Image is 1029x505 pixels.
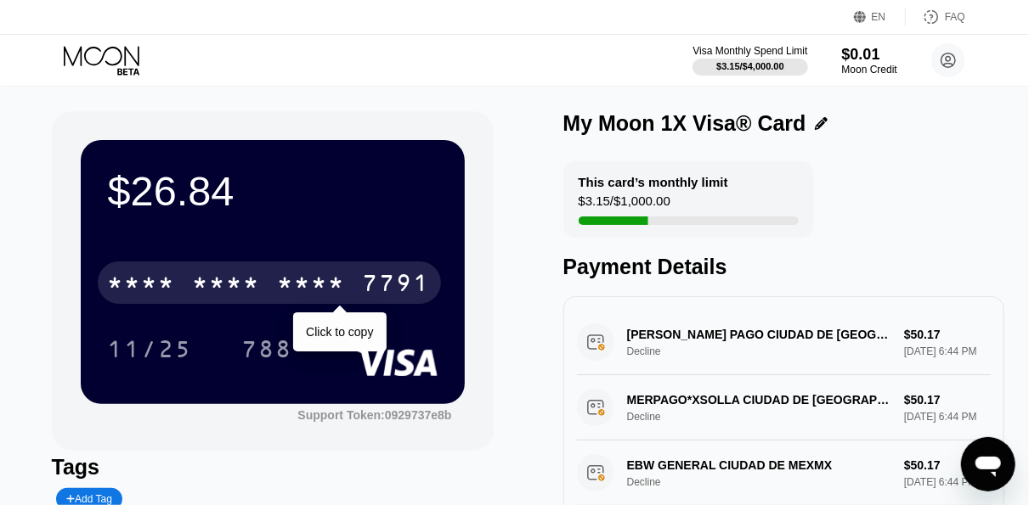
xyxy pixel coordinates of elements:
div: This card’s monthly limit [579,175,728,189]
div: Tags [52,455,494,480]
div: Click to copy [306,325,373,339]
div: Payment Details [563,255,1005,279]
div: 7791 [363,272,431,299]
div: $0.01Moon Credit [842,46,897,76]
div: $0.01 [842,46,897,64]
div: 11/25 [95,328,206,370]
div: 788 [229,328,306,370]
div: Moon Credit [842,64,897,76]
div: My Moon 1X Visa® Card [563,111,806,136]
div: $3.15 / $1,000.00 [579,194,670,216]
div: 11/25 [108,338,193,365]
div: FAQ [945,11,965,23]
div: $26.84 [108,167,438,215]
div: Add Tag [66,493,112,505]
div: $3.15 / $4,000.00 [716,61,784,71]
iframe: Schaltfläche zum Öffnen des Messaging-Fensters [961,437,1015,491]
div: FAQ [906,8,965,25]
div: EN [872,11,886,23]
div: EN [854,8,906,25]
div: 788 [242,338,293,365]
div: Support Token: 0929737e8b [297,408,451,422]
div: Visa Monthly Spend Limit [693,45,807,57]
div: Support Token:0929737e8b [297,408,451,422]
div: Visa Monthly Spend Limit$3.15/$4,000.00 [693,45,807,76]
